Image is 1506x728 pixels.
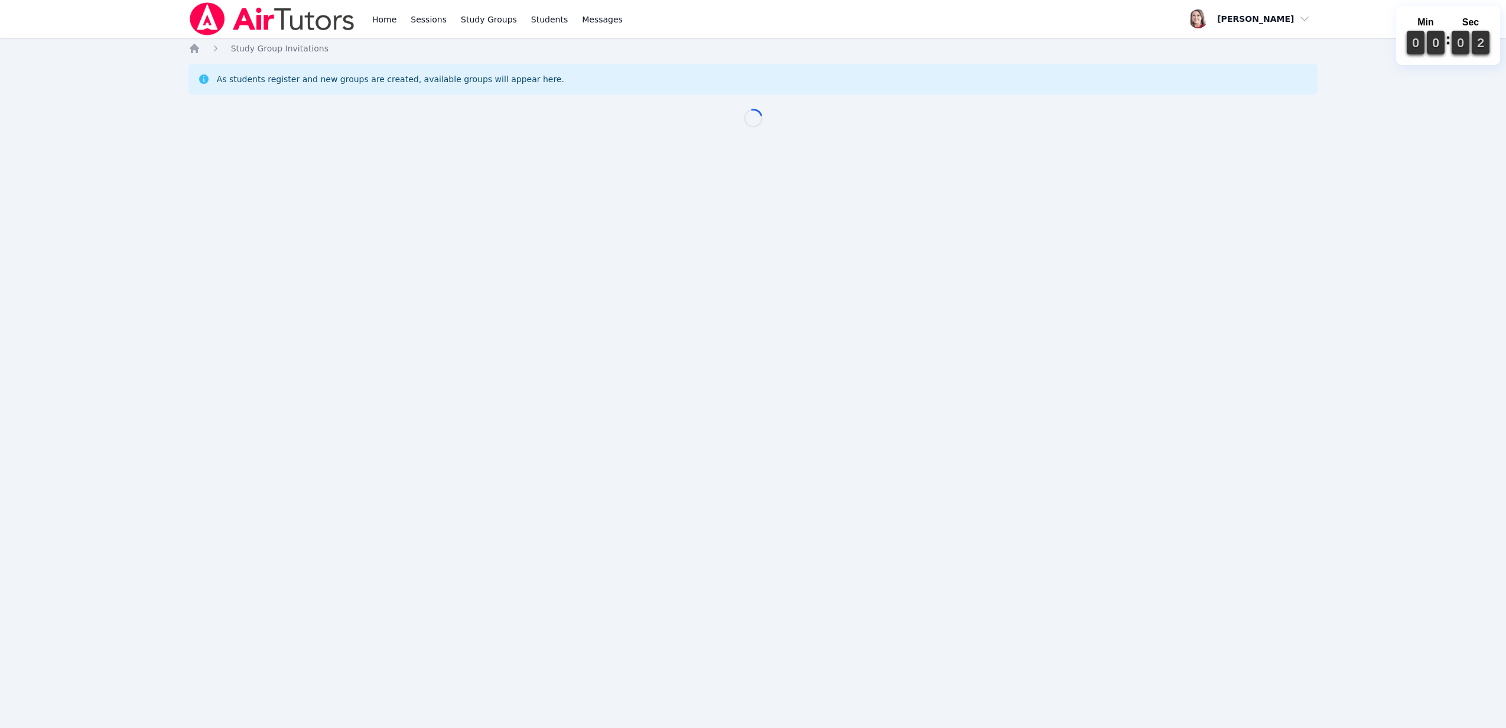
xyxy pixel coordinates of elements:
[231,44,328,53] span: Study Group Invitations
[188,43,1318,54] nav: Breadcrumb
[217,73,564,85] div: As students register and new groups are created, available groups will appear here.
[231,43,328,54] a: Study Group Invitations
[188,2,356,35] img: Air Tutors
[582,14,623,25] span: Messages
